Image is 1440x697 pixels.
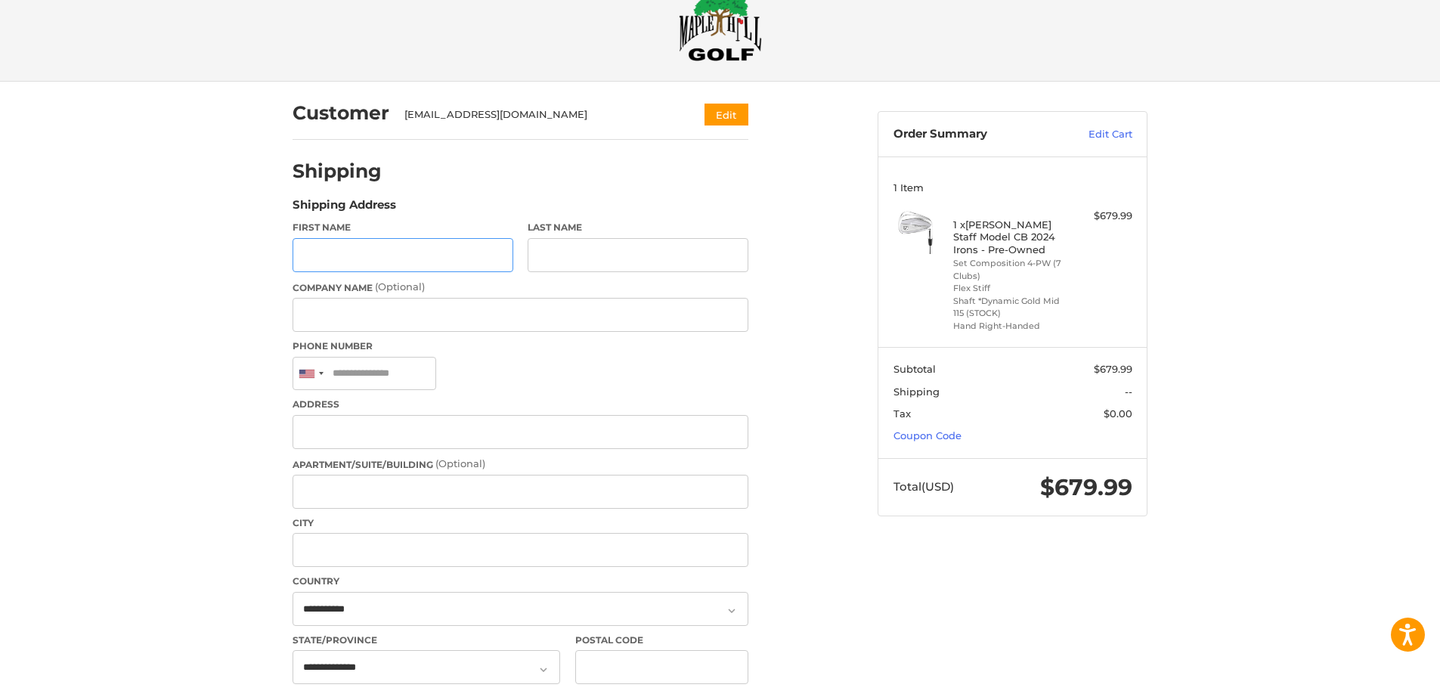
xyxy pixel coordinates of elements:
label: First Name [293,221,513,234]
h4: 1 x [PERSON_NAME] Staff Model CB 2024 Irons - Pre-Owned [953,218,1069,256]
label: State/Province [293,633,560,647]
h3: 1 Item [893,181,1132,194]
span: Total (USD) [893,479,954,494]
li: Flex Stiff [953,282,1069,295]
span: $679.99 [1094,363,1132,375]
label: Apartment/Suite/Building [293,457,748,472]
h3: Order Summary [893,127,1056,142]
span: $0.00 [1104,407,1132,420]
span: $679.99 [1040,473,1132,501]
label: Company Name [293,280,748,295]
label: City [293,516,748,530]
a: Coupon Code [893,429,962,441]
h2: Shipping [293,160,382,183]
button: Edit [705,104,748,125]
span: Subtotal [893,363,936,375]
label: Postal Code [575,633,749,647]
label: Phone Number [293,339,748,353]
a: Edit Cart [1056,127,1132,142]
span: Shipping [893,386,940,398]
div: United States: +1 [293,358,328,390]
iframe: Google Customer Reviews [1315,656,1440,697]
div: $679.99 [1073,209,1132,224]
li: Shaft *Dynamic Gold Mid 115 (STOCK) [953,295,1069,320]
label: Address [293,398,748,411]
span: Tax [893,407,911,420]
small: (Optional) [375,280,425,293]
div: [EMAIL_ADDRESS][DOMAIN_NAME] [404,107,676,122]
h2: Customer [293,101,389,125]
label: Country [293,575,748,588]
span: -- [1125,386,1132,398]
legend: Shipping Address [293,197,396,221]
small: (Optional) [435,457,485,469]
label: Last Name [528,221,748,234]
li: Set Composition 4-PW (7 Clubs) [953,257,1069,282]
li: Hand Right-Handed [953,320,1069,333]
